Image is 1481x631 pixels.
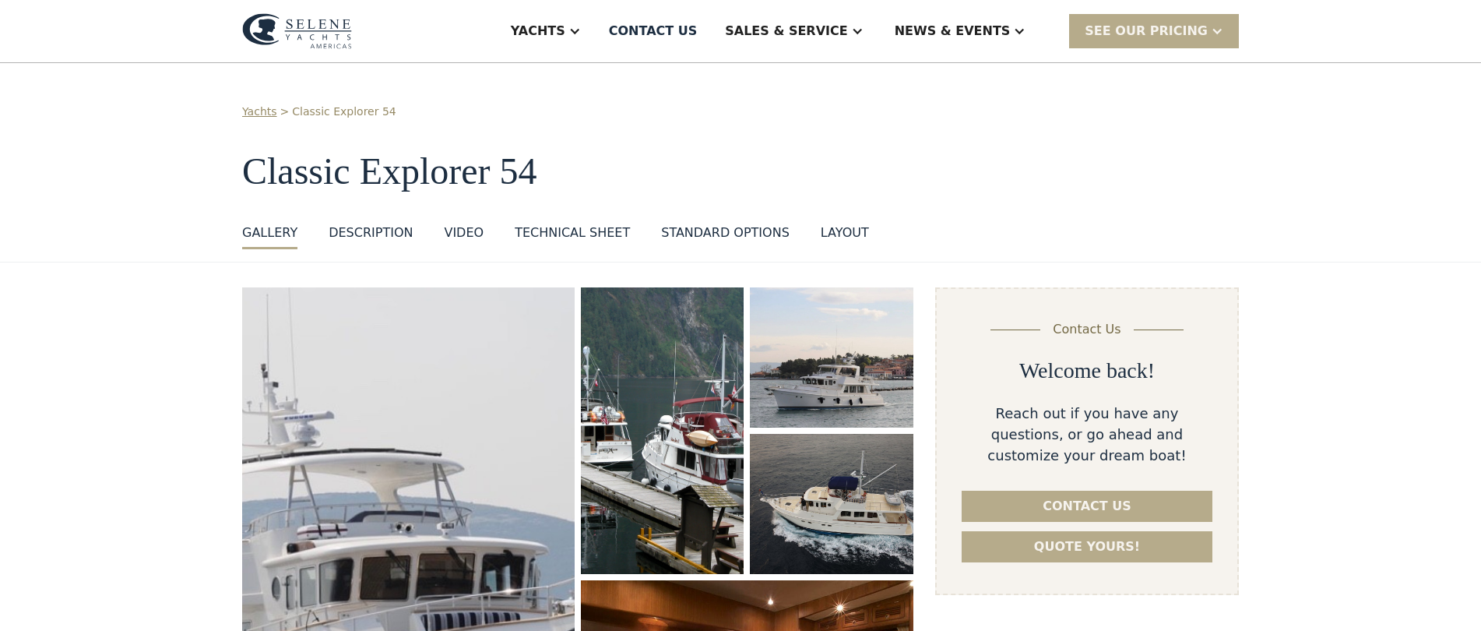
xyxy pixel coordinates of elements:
a: Yachts [242,104,277,120]
div: News & EVENTS [895,22,1011,41]
a: Quote yours! [962,531,1212,562]
h2: Welcome back! [1019,358,1155,384]
a: open lightbox [750,287,913,428]
img: logo [242,13,352,49]
img: 50 foot motor yacht [750,287,913,428]
div: Contact US [609,22,698,41]
div: layout [821,224,869,242]
a: Contact us [962,491,1212,522]
a: DESCRIPTION [329,224,413,249]
h1: Classic Explorer 54 [242,151,1239,192]
div: DESCRIPTION [329,224,413,242]
a: layout [821,224,869,249]
div: SEE Our Pricing [1069,14,1239,48]
div: SEE Our Pricing [1085,22,1208,41]
a: VIDEO [444,224,484,249]
a: GALLERY [242,224,297,249]
div: Contact Us [1053,320,1120,339]
img: 50 foot motor yacht [750,434,913,574]
div: standard options [661,224,790,242]
div: Technical sheet [515,224,630,242]
a: Classic Explorer 54 [292,104,396,120]
div: Reach out if you have any questions, or go ahead and customize your dream boat! [962,403,1212,466]
a: Technical sheet [515,224,630,249]
div: VIDEO [444,224,484,242]
a: open lightbox [750,434,913,574]
a: open lightbox [581,287,744,574]
img: 50 foot motor yacht [581,287,744,574]
div: > [280,104,290,120]
div: Yachts [511,22,565,41]
div: GALLERY [242,224,297,242]
a: standard options [661,224,790,249]
div: Sales & Service [725,22,847,41]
